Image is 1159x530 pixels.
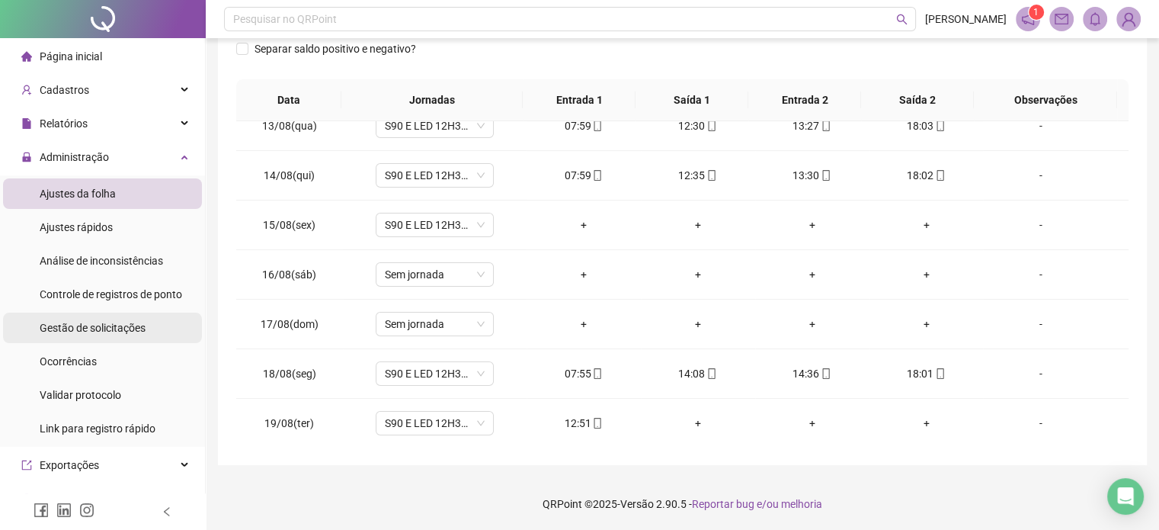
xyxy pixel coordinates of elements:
div: 18:01 [882,365,972,382]
sup: 1 [1029,5,1044,20]
span: mobile [705,120,717,131]
span: Ajustes da folha [40,188,116,200]
span: mobile [591,368,603,379]
div: + [539,266,629,283]
span: Análise de inconsistências [40,255,163,267]
div: + [653,217,743,233]
span: mobile [591,418,603,429]
div: - [995,167,1085,184]
div: 07:59 [539,167,629,184]
span: 15/08(sex) [263,219,315,231]
span: 19/08(ter) [264,417,314,429]
div: + [767,217,857,233]
span: user-add [21,85,32,95]
span: 17/08(dom) [261,318,319,330]
span: mobile [933,120,946,131]
div: + [653,415,743,432]
th: Entrada 2 [748,79,861,121]
span: Reportar bug e/ou melhoria [692,498,822,510]
div: + [539,316,629,332]
div: + [882,266,972,283]
div: + [653,316,743,332]
span: Controle de registros de ponto [40,288,182,300]
span: mobile [819,170,831,181]
div: - [995,117,1085,134]
div: Open Intercom Messenger [1107,478,1144,515]
div: - [995,415,1085,432]
div: + [882,415,972,432]
span: left [162,506,172,517]
span: mobile [705,170,717,181]
span: lock [21,152,32,162]
div: 14:36 [767,365,857,382]
span: mobile [933,368,946,379]
span: 14/08(qui) [264,169,315,181]
div: 18:03 [882,117,972,134]
div: + [653,266,743,283]
span: Integrações [40,493,96,505]
div: + [882,316,972,332]
span: Cadastros [40,84,89,96]
span: file [21,118,32,129]
span: Relatórios [40,117,88,130]
th: Data [236,79,341,121]
div: - [995,266,1085,283]
span: S90 E LED 12H30 AS 13H30 SAÍDA 18 [385,412,485,435]
span: bell [1088,12,1102,26]
span: Sem jornada [385,263,485,286]
span: Ocorrências [40,355,97,368]
span: Ajustes rápidos [40,221,113,233]
div: 12:35 [653,167,743,184]
th: Jornadas [341,79,523,121]
span: Gestão de solicitações [40,322,146,334]
span: Sem jornada [385,313,485,336]
span: mail [1055,12,1068,26]
span: mobile [933,170,946,181]
span: Exportações [40,459,99,471]
div: 13:27 [767,117,857,134]
div: 18:02 [882,167,972,184]
span: [PERSON_NAME] [925,11,1007,27]
span: home [21,51,32,62]
span: mobile [705,368,717,379]
div: 07:55 [539,365,629,382]
span: 16/08(sáb) [262,268,316,281]
div: - [995,217,1085,233]
div: 13:30 [767,167,857,184]
span: 13/08(qua) [262,120,317,132]
div: + [767,316,857,332]
span: facebook [34,503,49,518]
th: Observações [974,79,1117,121]
span: 1 [1033,7,1039,18]
div: + [767,266,857,283]
span: Separar saldo positivo e negativo? [248,40,422,57]
span: mobile [591,170,603,181]
span: S90 E LED 12H30 AS 13H30 SAÍDA 18 [385,362,485,385]
div: - [995,365,1085,382]
img: 69465 [1117,8,1140,31]
div: + [539,217,629,233]
span: instagram [79,503,94,518]
span: mobile [591,120,603,131]
div: + [882,217,972,233]
span: S90 E LED 12H30 AS 13H30 SAÍDA 17 [385,214,485,236]
span: notification [1021,12,1035,26]
span: linkedin [56,503,72,518]
span: S90 E LED 12H30 AS 13H30 SAÍDA 18 [385,114,485,137]
div: 14:08 [653,365,743,382]
span: mobile [819,368,831,379]
span: Observações [986,92,1105,108]
span: Validar protocolo [40,389,121,401]
th: Saída 2 [861,79,974,121]
th: Saída 1 [636,79,748,121]
span: Versão [620,498,654,510]
span: Página inicial [40,50,102,63]
div: 12:30 [653,117,743,134]
div: + [767,415,857,432]
th: Entrada 1 [523,79,636,121]
div: - [995,316,1085,332]
span: Administração [40,151,109,163]
span: mobile [819,120,831,131]
span: Link para registro rápido [40,422,155,435]
span: 18/08(seg) [263,368,316,380]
